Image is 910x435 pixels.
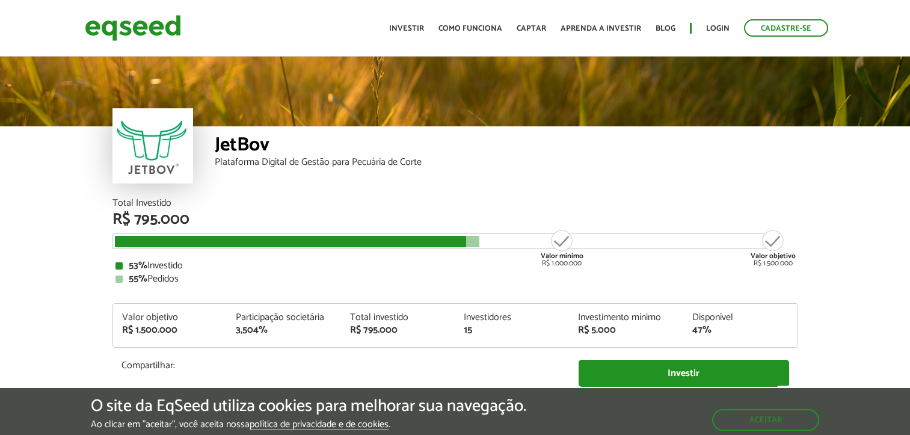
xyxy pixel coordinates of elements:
[541,250,583,262] strong: Valor mínimo
[91,397,526,416] h5: O site da EqSeed utiliza cookies para melhorar sua navegação.
[115,261,795,271] div: Investido
[129,258,147,274] strong: 53%
[517,25,546,32] a: Captar
[115,274,795,284] div: Pedidos
[122,313,218,322] div: Valor objetivo
[712,409,819,431] button: Aceitar
[578,325,674,335] div: R$ 5.000
[775,386,886,411] a: Fale conosco
[751,229,796,267] div: R$ 1.500.000
[744,19,828,37] a: Cadastre-se
[464,313,560,322] div: Investidores
[236,325,332,335] div: 3,504%
[438,25,502,32] a: Como funciona
[656,25,675,32] a: Blog
[464,325,560,335] div: 15
[215,135,798,158] div: JetBov
[85,12,181,44] img: EqSeed
[561,25,641,32] a: Aprenda a investir
[350,325,446,335] div: R$ 795.000
[91,419,526,430] p: Ao clicar em "aceitar", você aceita nossa .
[129,271,147,287] strong: 55%
[692,313,789,322] div: Disponível
[121,360,561,371] p: Compartilhar:
[236,313,332,322] div: Participação societária
[579,360,789,387] a: Investir
[578,313,674,322] div: Investimento mínimo
[350,313,446,322] div: Total investido
[389,25,424,32] a: Investir
[250,420,389,430] a: política de privacidade e de cookies
[706,25,730,32] a: Login
[112,199,798,208] div: Total Investido
[112,212,798,227] div: R$ 795.000
[215,158,798,167] div: Plataforma Digital de Gestão para Pecuária de Corte
[122,325,218,335] div: R$ 1.500.000
[692,325,789,335] div: 47%
[751,250,796,262] strong: Valor objetivo
[540,229,585,267] div: R$ 1.000.000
